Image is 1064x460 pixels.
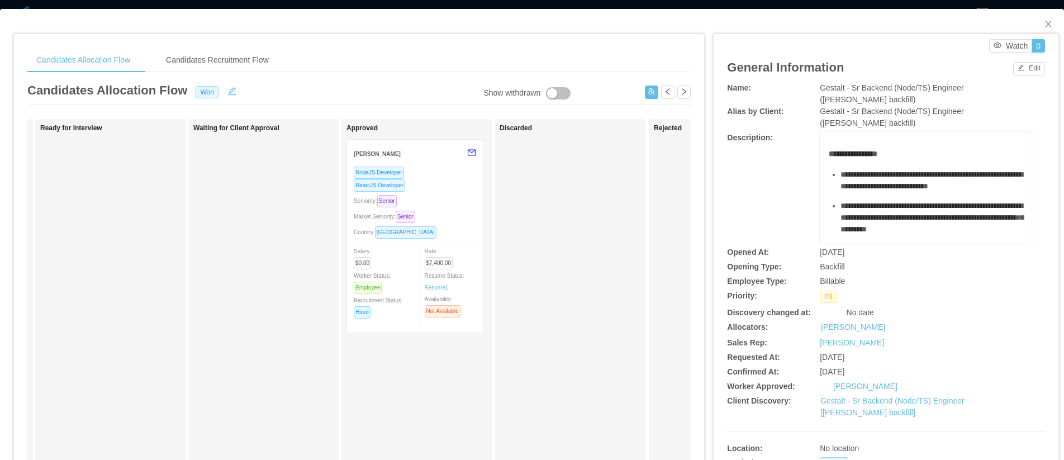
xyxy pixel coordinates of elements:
[193,124,350,132] h1: Waiting for Client Approval
[1044,20,1053,29] i: icon: close
[1013,62,1045,75] button: icon: editEdit
[727,396,791,405] b: Client Discovery:
[196,86,218,98] span: Won
[354,198,401,204] span: Seniority:
[727,133,773,142] b: Description:
[346,124,503,132] h1: Approved
[354,297,403,315] span: Recruitment Status:
[727,262,781,271] b: Opening Type:
[677,86,691,99] button: icon: right
[354,257,371,269] span: $0.00
[1032,39,1045,53] button: 0
[354,273,391,291] span: Worker Status:
[727,367,779,376] b: Confirmed At:
[820,396,965,417] a: Gestalt - Sr Backend (Node/TS) Engineer [[PERSON_NAME] backfill]
[727,323,768,331] b: Allocators:
[820,262,844,271] span: Backfill
[727,308,810,317] b: Discovery changed at:
[354,167,404,179] span: NodeJS Developer
[425,273,464,291] span: Resume Status:
[1033,9,1064,40] button: Close
[820,107,964,127] span: Gestalt - Sr Backend (Node/TS) Engineer ([PERSON_NAME] backfill)
[354,248,376,266] span: Salary:
[829,148,1023,260] div: rdw-editor
[727,338,767,347] b: Sales Rep:
[727,107,783,116] b: Alias by Client:
[375,226,436,239] span: [GEOGRAPHIC_DATA]
[820,132,1032,244] div: rdw-wrapper
[727,277,786,286] b: Employee Type:
[820,367,844,376] span: [DATE]
[727,58,844,77] article: General Information
[425,248,458,266] span: Rate
[820,277,845,286] span: Billable
[354,214,420,220] span: Market Seniority:
[727,291,757,300] b: Priority:
[820,443,978,454] div: No location
[820,291,837,303] span: P3
[425,305,460,317] span: Not Available
[727,353,780,362] b: Requested At:
[661,86,674,99] button: icon: left
[27,81,187,99] article: Candidates Allocation Flow
[377,195,397,207] span: Senior
[354,179,405,192] span: ReactJS Developer
[727,248,769,257] b: Opened At:
[727,444,762,453] b: Location:
[223,84,241,96] button: icon: edit
[847,308,874,317] span: No date
[727,382,795,391] b: Worker Approved:
[425,283,449,292] a: Resume1
[500,124,656,132] h1: Discarded
[820,338,884,347] a: [PERSON_NAME]
[40,124,197,132] h1: Ready for Interview
[354,282,382,294] span: Employee
[820,353,844,362] span: [DATE]
[425,257,453,269] span: $7,400.00
[425,296,465,314] span: Availability:
[354,229,441,235] span: Country:
[645,86,658,99] button: icon: usergroup-add
[483,87,540,99] div: Show withdrawn
[820,248,844,257] span: [DATE]
[654,124,810,132] h1: Rejected
[989,39,1032,53] button: icon: eyeWatch
[820,83,964,104] span: Gestalt - Sr Backend (Node/TS) Engineer ([PERSON_NAME] backfill)
[354,306,370,319] span: Hired
[462,144,476,162] button: mail
[354,151,401,157] strong: [PERSON_NAME]
[27,48,139,73] div: Candidates Allocation Flow
[821,321,885,333] a: [PERSON_NAME]
[727,83,751,92] b: Name:
[833,382,897,391] a: [PERSON_NAME]
[157,48,278,73] div: Candidates Recruitment Flow
[396,211,415,223] span: Senior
